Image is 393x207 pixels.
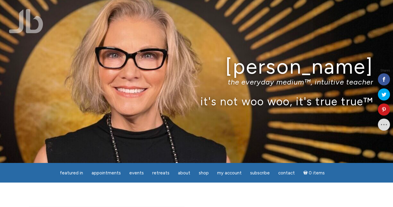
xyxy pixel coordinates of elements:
span: Retreats [152,170,169,176]
span: Events [129,170,144,176]
span: Shop [199,170,209,176]
span: 0 items [309,171,325,175]
a: Cart0 items [300,167,329,179]
a: About [174,167,194,179]
span: featured in [60,170,83,176]
a: Shop [195,167,212,179]
p: the everyday medium™, intuitive teacher [20,78,373,86]
a: Contact [275,167,298,179]
p: it's not woo woo, it's true true™ [20,95,373,108]
span: Appointments [92,170,121,176]
span: My Account [217,170,242,176]
span: Contact [278,170,295,176]
i: Cart [303,170,309,176]
a: My Account [214,167,245,179]
span: Shares [380,69,390,72]
img: Jamie Butler. The Everyday Medium [9,9,43,33]
span: Subscribe [250,170,270,176]
a: Retreats [149,167,173,179]
a: featured in [56,167,87,179]
a: Subscribe [246,167,273,179]
a: Appointments [88,167,124,179]
h1: [PERSON_NAME] [20,55,373,78]
a: Events [126,167,147,179]
span: About [178,170,190,176]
